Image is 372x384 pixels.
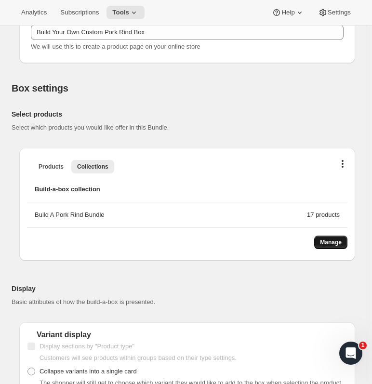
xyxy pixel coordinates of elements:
p: Select which products you would like offer in this Bundle. [12,123,340,132]
span: Settings [328,9,351,16]
span: We will use this to create a product page on your online store [31,43,200,50]
span: Manage [320,238,342,246]
span: 1 [359,342,367,349]
button: Manage [314,236,347,249]
button: Settings [312,6,357,19]
span: Build-a-box collection [35,185,100,194]
iframe: Intercom live chat [339,342,362,365]
h2: Select products [12,109,340,119]
input: ie. Smoothie box [31,25,344,40]
span: Products [39,163,64,171]
span: Analytics [21,9,47,16]
p: Basic attributes of how the build-a-box is presented. [12,297,340,307]
span: Display sections by "Product type" [40,343,134,350]
button: Help [266,6,310,19]
span: Collapse variants into a single card [40,368,137,375]
span: Help [281,9,294,16]
span: Customers will see products within groups based on their type settings. [40,354,237,361]
span: Subscriptions [60,9,99,16]
h2: Box settings [12,82,355,94]
button: Subscriptions [54,6,105,19]
div: Variant display [27,330,347,340]
span: Tools [112,9,129,16]
div: Build A Pork Rind Bundle [35,210,307,220]
button: Analytics [15,6,53,19]
h2: Display [12,284,340,293]
button: Tools [106,6,145,19]
div: 17 products [307,210,340,220]
span: Collections [77,163,108,171]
